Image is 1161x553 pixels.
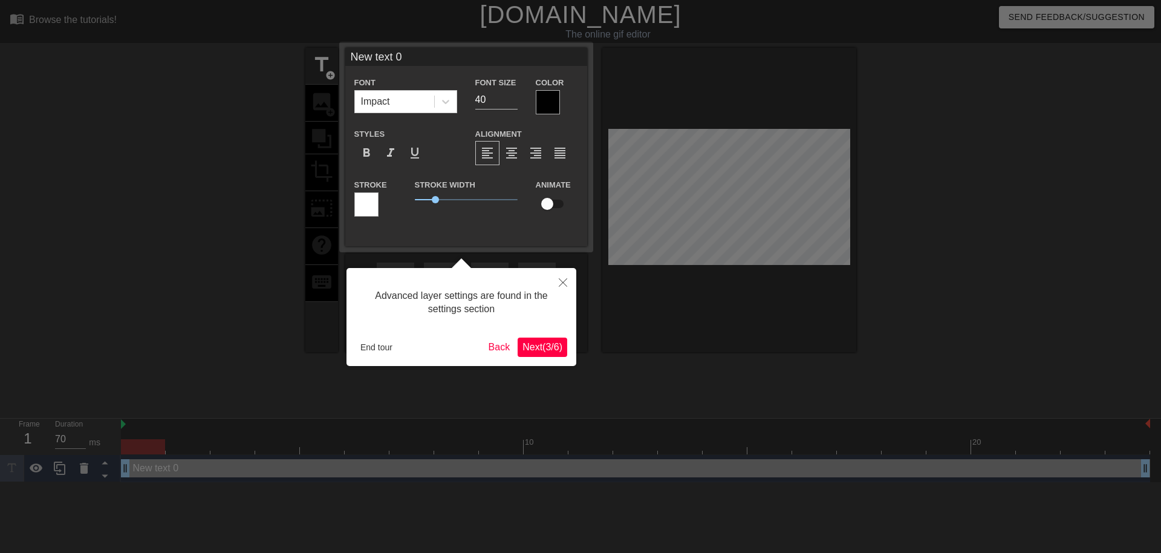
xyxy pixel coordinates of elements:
button: End tour [356,338,397,356]
div: Advanced layer settings are found in the settings section [356,277,567,329]
button: Next [518,338,567,357]
button: Back [484,338,515,357]
span: Next ( 3 / 6 ) [522,342,562,352]
button: Close [550,268,576,296]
